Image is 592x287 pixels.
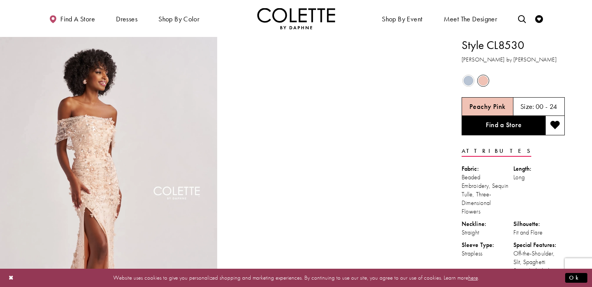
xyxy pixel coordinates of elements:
div: Silhouette: [513,220,565,228]
button: Close Dialog [5,271,18,285]
div: Special Features: [513,241,565,249]
div: Fit and Flare [513,228,565,237]
div: Off-the-Shoulder, Slit, Spaghetti Straps Included [513,249,565,275]
h3: [PERSON_NAME] by [PERSON_NAME] [462,55,565,64]
div: Length: [513,164,565,173]
p: Website uses cookies to give you personalized shopping and marketing experiences. By continuing t... [56,273,536,283]
a: Attributes [462,145,531,157]
h1: Style CL8530 [462,37,565,53]
div: Peachy Pink [476,74,490,87]
h5: 00 - 24 [536,103,557,110]
div: Ice Blue [462,74,475,87]
a: Find a Store [462,116,545,135]
div: Sleeve Type: [462,241,513,249]
video: Style CL8530 Colette by Daphne #1 autoplay loop mute video [221,37,438,145]
div: Product color controls state depends on size chosen [462,73,565,88]
div: Beaded Embroidery, Sequin Tulle, Three-Dimensional Flowers [462,173,513,216]
div: Strapless [462,249,513,258]
div: Long [513,173,565,182]
h5: Chosen color [469,103,505,110]
div: Neckline: [462,220,513,228]
button: Submit Dialog [565,273,587,283]
span: Size: [520,102,534,111]
button: Add to wishlist [545,116,565,135]
a: here [468,274,478,282]
div: Straight [462,228,513,237]
div: Fabric: [462,164,513,173]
